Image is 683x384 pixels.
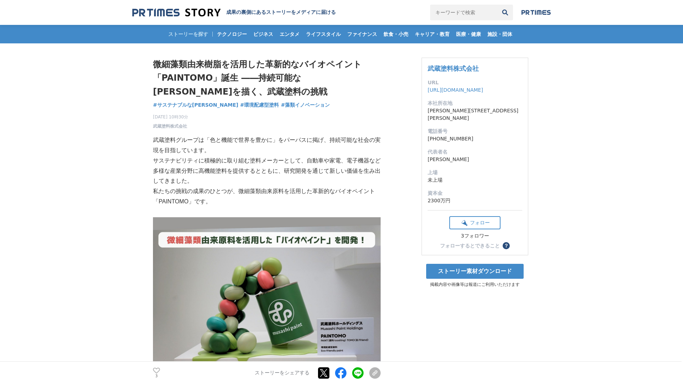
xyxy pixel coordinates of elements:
p: 掲載内容や画像等は報道にご利用いただけます [422,282,528,288]
a: 武蔵塗料株式会社 [428,65,479,72]
dd: 未上場 [428,176,522,184]
a: ファイナンス [344,25,380,43]
dt: 電話番号 [428,128,522,135]
p: サステナビリティに積極的に取り組む塗料メーカーとして、自動車や家電、電子機器など多様な産業分野に高機能塗料を提供するとともに、研究開発を通じて新しい価値を生み出してきました。 [153,156,381,186]
button: フォロー [449,216,501,229]
a: エンタメ [277,25,302,43]
a: テクノロジー [214,25,250,43]
span: [DATE] 10時30分 [153,114,188,120]
span: エンタメ [277,31,302,37]
a: キャリア・教育 [412,25,452,43]
dt: URL [428,79,522,86]
a: #サステナブルな[PERSON_NAME] [153,101,238,109]
h2: 成果の裏側にあるストーリーをメディアに届ける [226,9,336,16]
span: 飲食・小売 [381,31,411,37]
span: 施設・団体 [485,31,515,37]
a: ライフスタイル [303,25,344,43]
p: 私たちの挑戦の成果のひとつが、微細藻類由来原料を活用した革新的なバイオペイント「PAINTOMO」です。 [153,186,381,207]
span: テクノロジー [214,31,250,37]
span: #藻類イノベーション [281,102,330,108]
a: #藻類イノベーション [281,101,330,109]
h1: 微細藻類由来樹脂を活用した革新的なバイオペイント「PAINTOMO」誕生 ――持続可能な[PERSON_NAME]を描く、武蔵塗料の挑戦 [153,58,381,98]
input: キーワードで検索 [430,5,497,20]
a: #環境配慮型塗料 [240,101,279,109]
button: ？ [503,242,510,249]
div: 3フォロワー [449,233,501,239]
a: [URL][DOMAIN_NAME] [428,87,483,93]
p: ストーリーをシェアする [255,370,309,376]
p: 武蔵塗料グループは「色と機能で世界を豊かに」をパーパスに掲げ、持続可能な社会の実現を目指しています。 [153,135,381,156]
a: 医療・健康 [453,25,484,43]
span: ライフスタイル [303,31,344,37]
a: ストーリー素材ダウンロード [426,264,524,279]
button: 検索 [497,5,513,20]
dd: [PERSON_NAME] [428,156,522,163]
dt: 代表者名 [428,148,522,156]
a: 飲食・小売 [381,25,411,43]
img: thumbnail_b7f7ef30-83c5-11f0-b6d8-d129f6f27462.jpg [153,217,381,369]
dt: 本社所在地 [428,100,522,107]
a: 施設・団体 [485,25,515,43]
span: 医療・健康 [453,31,484,37]
span: ファイナンス [344,31,380,37]
span: ビジネス [250,31,276,37]
a: 成果の裏側にあるストーリーをメディアに届ける 成果の裏側にあるストーリーをメディアに届ける [132,8,336,17]
p: 3 [153,374,160,378]
dd: [PHONE_NUMBER] [428,135,522,143]
span: #環境配慮型塗料 [240,102,279,108]
img: prtimes [521,10,551,15]
div: フォローするとできること [440,243,500,248]
span: #サステナブルな[PERSON_NAME] [153,102,238,108]
dd: 2300万円 [428,197,522,204]
img: 成果の裏側にあるストーリーをメディアに届ける [132,8,221,17]
span: キャリア・教育 [412,31,452,37]
span: ？ [504,243,509,248]
dt: 上場 [428,169,522,176]
dt: 資本金 [428,190,522,197]
a: ビジネス [250,25,276,43]
a: 武蔵塗料株式会社 [153,123,187,129]
dd: [PERSON_NAME][STREET_ADDRESS][PERSON_NAME] [428,107,522,122]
